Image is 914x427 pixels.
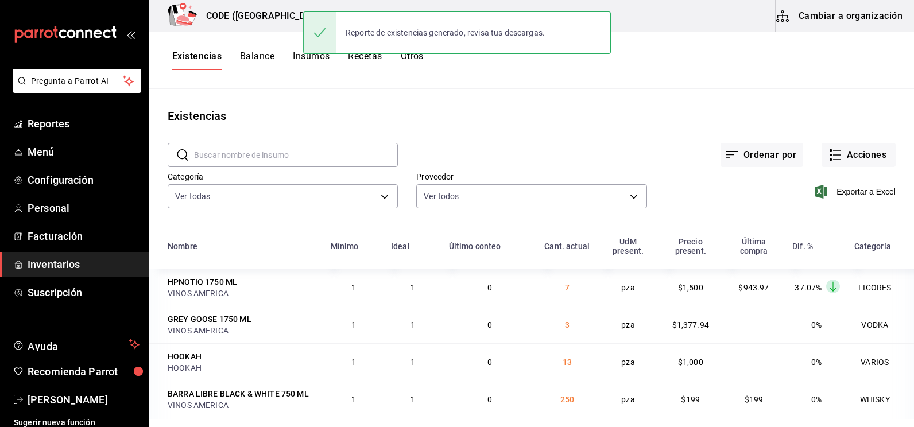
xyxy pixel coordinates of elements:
[28,285,140,300] span: Suscripción
[391,242,410,251] div: Ideal
[351,395,356,404] span: 1
[560,395,574,404] span: 250
[168,173,398,181] label: Categoría
[28,144,140,160] span: Menú
[487,320,492,329] span: 0
[28,257,140,272] span: Inventarios
[168,362,317,374] div: HOOKAH
[8,83,141,95] a: Pregunta a Parrot AI
[847,381,914,418] td: WHISKY
[721,143,803,167] button: Ordenar por
[194,143,398,166] input: Buscar nombre de insumo
[738,283,769,292] span: $943.97
[424,191,459,202] span: Ver todos
[565,320,570,329] span: 3
[348,51,382,70] button: Recetas
[168,351,202,362] div: HOOKAH
[172,51,424,70] div: navigation tabs
[172,51,222,70] button: Existencias
[792,242,813,251] div: Dif. %
[598,381,659,418] td: pza
[175,191,210,202] span: Ver todas
[28,116,140,131] span: Reportes
[544,242,590,251] div: Cant. actual
[401,51,424,70] button: Otros
[28,364,140,379] span: Recomienda Parrot
[678,283,703,292] span: $1,500
[28,337,125,351] span: Ayuda
[672,320,709,329] span: $1,377.94
[28,200,140,216] span: Personal
[745,395,764,404] span: $199
[293,51,330,70] button: Insumos
[351,358,356,367] span: 1
[126,30,135,39] button: open_drawer_menu
[416,173,646,181] label: Proveedor
[28,172,140,188] span: Configuración
[168,325,317,336] div: VINOS AMERICA
[598,269,659,306] td: pza
[28,228,140,244] span: Facturación
[351,283,356,292] span: 1
[666,237,715,255] div: Precio present.
[811,320,822,329] span: 0%
[351,320,356,329] span: 1
[449,242,501,251] div: Último conteo
[563,358,572,367] span: 13
[168,313,251,325] div: GREY GOOSE 1750 ML
[847,306,914,343] td: VODKA
[410,283,415,292] span: 1
[487,358,492,367] span: 0
[811,395,822,404] span: 0%
[847,269,914,306] td: LICORES
[197,9,328,23] h3: CODE ([GEOGRAPHIC_DATA])
[598,306,659,343] td: pza
[168,107,226,125] div: Existencias
[168,399,317,411] div: VINOS AMERICA
[410,320,415,329] span: 1
[822,143,896,167] button: Acciones
[811,358,822,367] span: 0%
[854,242,891,251] div: Categoría
[31,75,123,87] span: Pregunta a Parrot AI
[817,185,896,199] button: Exportar a Excel
[678,358,703,367] span: $1,000
[336,20,554,45] div: Reporte de existencias generado, revisa tus descargas.
[168,288,317,299] div: VINOS AMERICA
[331,242,359,251] div: Mínimo
[28,392,140,407] span: [PERSON_NAME]
[847,343,914,381] td: VARIOS
[487,395,492,404] span: 0
[792,283,822,292] span: -37.07%
[168,242,197,251] div: Nombre
[605,237,652,255] div: UdM present.
[565,283,570,292] span: 7
[410,358,415,367] span: 1
[168,388,309,399] div: BARRA LIBRE BLACK & WHITE 750 ML
[487,283,492,292] span: 0
[168,276,237,288] div: HPNOTIQ 1750 ML
[410,395,415,404] span: 1
[681,395,700,404] span: $199
[240,51,274,70] button: Balance
[13,69,141,93] button: Pregunta a Parrot AI
[729,237,779,255] div: Última compra
[598,343,659,381] td: pza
